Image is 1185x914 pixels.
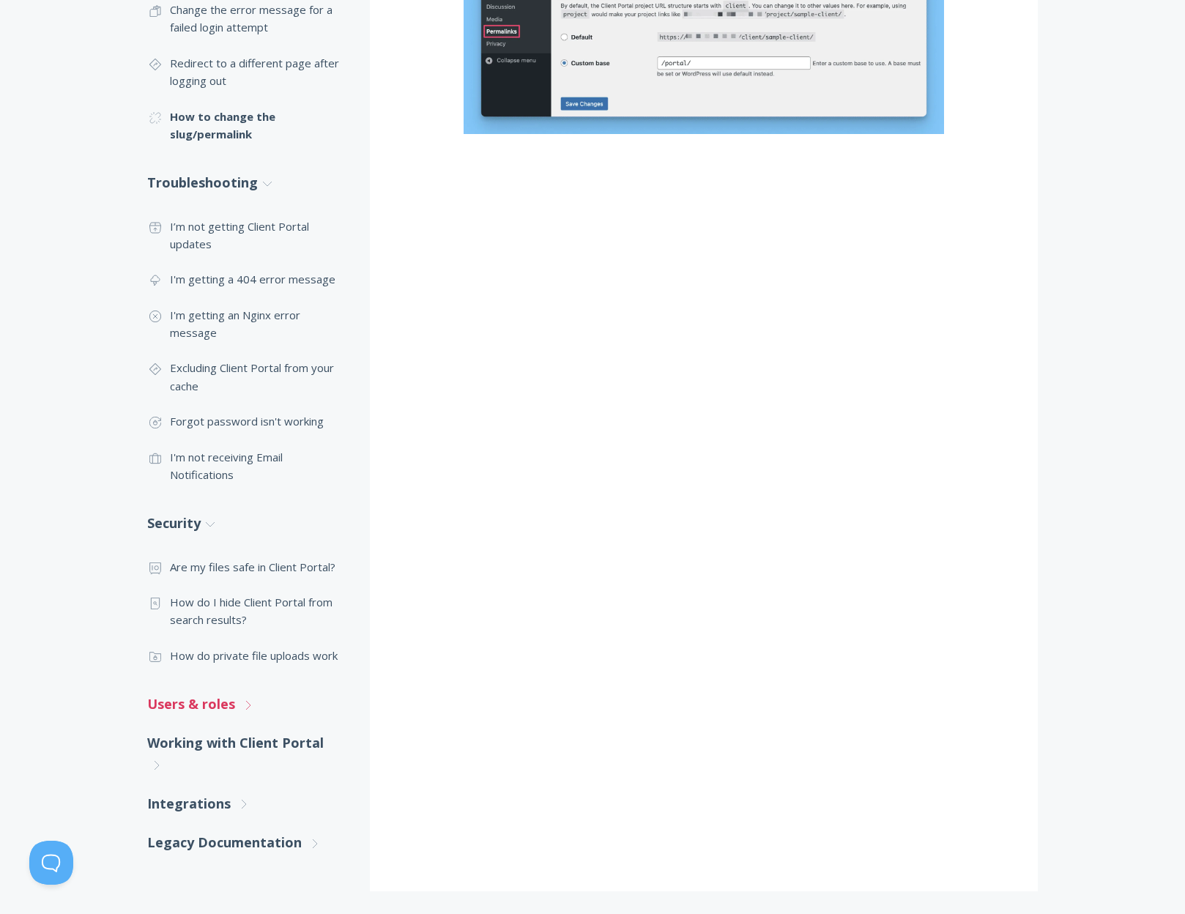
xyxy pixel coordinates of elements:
a: Legacy Documentation [147,823,341,862]
a: How do private file uploads work [147,638,341,673]
a: Users & roles [147,685,341,724]
a: I'm getting an Nginx error message [147,297,341,351]
iframe: Toggle Customer Support [29,841,73,885]
a: Excluding Client Portal from your cache [147,350,341,404]
a: I'm getting a 404 error message [147,261,341,297]
a: How do I hide Client Portal from search results? [147,584,341,638]
a: Troubleshooting [147,163,341,202]
a: Security [147,504,341,543]
a: How to change the slug/permalink [147,99,341,152]
a: Working with Client Portal [147,724,341,784]
a: Integrations [147,784,341,823]
a: Forgot password isn't working [147,404,341,439]
a: I'm not receiving Email Notifications [147,439,341,493]
a: Are my files safe in Client Portal? [147,549,341,584]
a: Redirect to a different page after logging out [147,45,341,99]
a: I’m not getting Client Portal updates [147,209,341,262]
